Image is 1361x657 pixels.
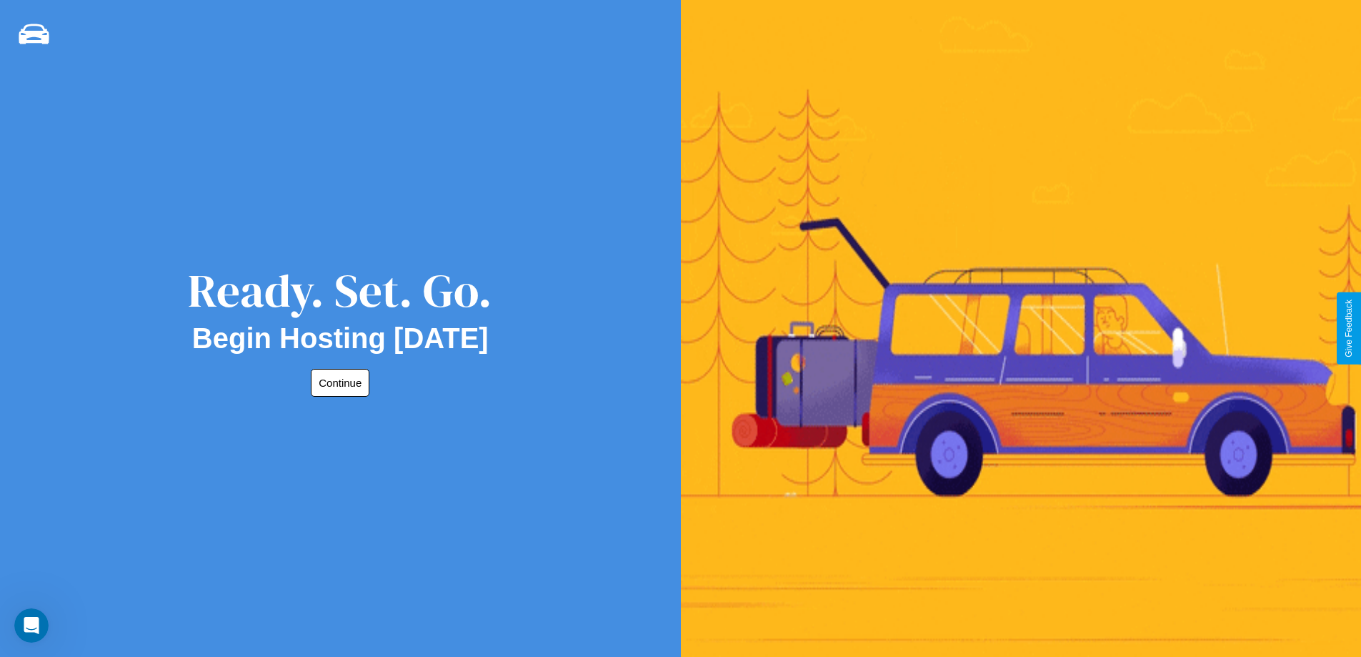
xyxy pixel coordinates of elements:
h2: Begin Hosting [DATE] [192,322,489,355]
button: Continue [311,369,369,397]
iframe: Intercom live chat [14,608,49,643]
div: Give Feedback [1344,300,1354,357]
div: Ready. Set. Go. [188,259,492,322]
